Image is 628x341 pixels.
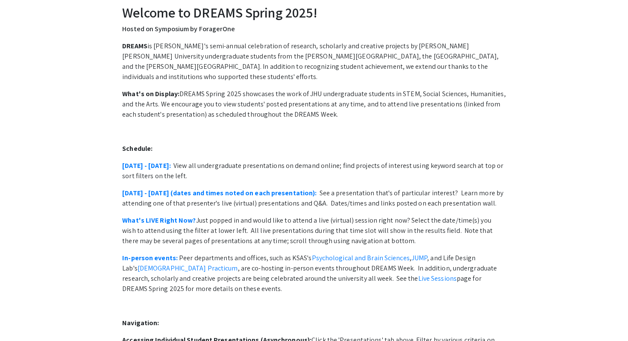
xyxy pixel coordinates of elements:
[122,253,505,294] p: Peer departments and offices, such as KSAS's , , and Life Design Lab's , are co-hosting in-person...
[122,215,505,246] p: Just popped in and would like to attend a live (virtual) session right now? Select the date/time(...
[122,89,179,98] strong: What's on Display:
[122,144,153,153] strong: Schedule:
[138,264,238,273] a: [DEMOGRAPHIC_DATA] Practicum
[122,41,505,82] p: is [PERSON_NAME]'s semi-annual celebration of research, scholarly and creative projects by [PERSO...
[122,24,505,34] p: Hosted on Symposium by ForagerOne
[411,253,427,262] a: JUMP
[6,303,36,335] iframe: Chat
[122,188,505,209] p: See a presentation that's of particular interest? Learn more by attending one of that presenter's...
[122,89,505,120] p: DREAMS Spring 2025 showcases the work of JHU undergraduate students in STEM, Social Sciences, Hum...
[122,216,196,225] a: What's LIVE Right Now?
[122,41,147,50] strong: DREAMS
[122,4,505,21] h2: Welcome to DREAMS Spring 2025!
[418,274,457,283] a: Live Sessions
[122,253,178,262] a: In-person events:
[122,161,505,181] p: View all undergraduate presentations on demand online; find projects of interest using keyword se...
[122,161,171,170] a: [DATE] - [DATE]:
[122,318,159,327] strong: Navigation:
[122,188,317,197] a: [DATE] - [DATE] (dates and times noted on each presentation):
[312,253,410,262] a: Psychological and Brain Sciences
